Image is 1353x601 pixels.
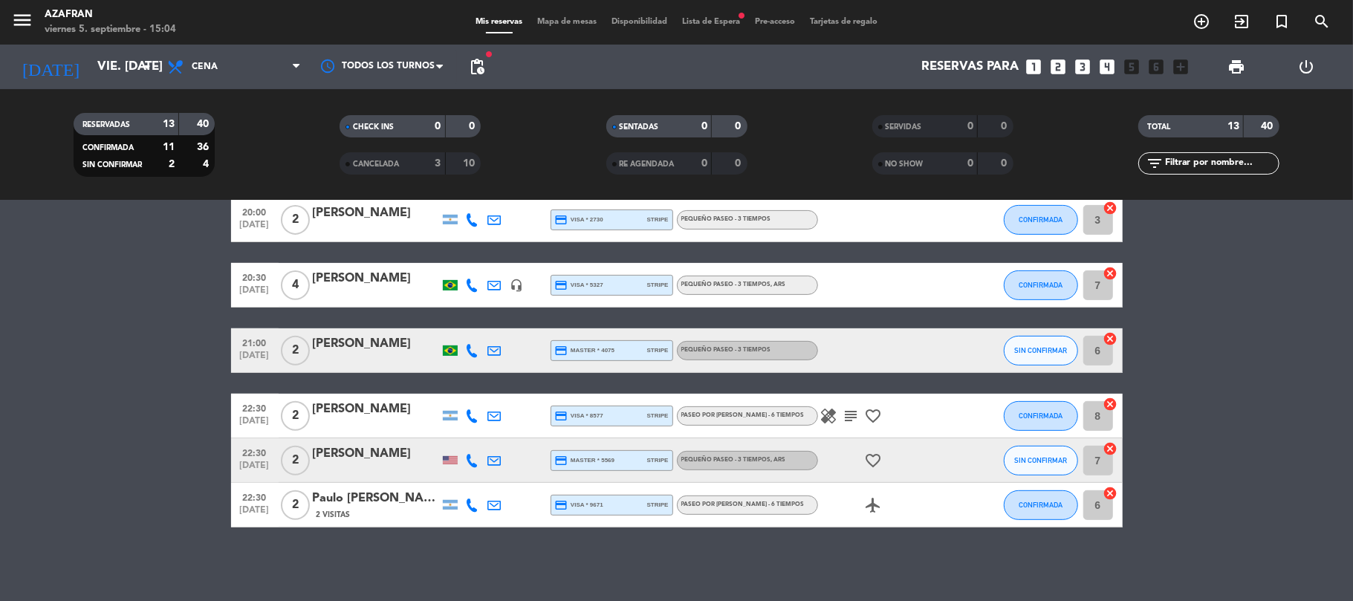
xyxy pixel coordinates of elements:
span: [DATE] [236,220,273,237]
i: arrow_drop_down [138,58,156,76]
span: CONFIRMADA [1019,281,1062,289]
i: favorite_border [865,452,883,470]
strong: 0 [1001,121,1010,131]
span: visa * 8577 [555,409,603,423]
button: SIN CONFIRMAR [1004,336,1078,366]
i: credit_card [555,344,568,357]
span: Reservas para [922,60,1019,74]
i: healing [820,407,838,425]
i: credit_card [555,409,568,423]
span: visa * 5327 [555,279,603,292]
strong: 11 [163,142,175,152]
div: LOG OUT [1271,45,1342,89]
span: CANCELADA [353,160,399,168]
span: 4 [281,270,310,300]
span: RE AGENDADA [620,160,675,168]
i: headset_mic [510,279,524,292]
i: add_circle_outline [1193,13,1210,30]
span: 2 [281,446,310,475]
span: stripe [647,215,669,224]
span: stripe [647,500,669,510]
span: CONFIRMADA [1019,412,1062,420]
span: SENTADAS [620,123,659,131]
span: , ARS [771,282,786,287]
input: Filtrar por nombre... [1164,155,1279,172]
strong: 13 [163,119,175,129]
strong: 10 [463,158,478,169]
strong: 0 [701,158,707,169]
strong: 0 [701,121,707,131]
span: [DATE] [236,461,273,478]
i: cancel [1103,266,1118,281]
strong: 13 [1227,121,1239,131]
span: CONFIRMADA [1019,501,1062,509]
i: cancel [1103,331,1118,346]
span: PASEO POR [PERSON_NAME] - 6 TIEMPOS [681,412,805,418]
span: PEQUEÑO PASEO - 3 TIEMPOS [681,347,771,353]
strong: 40 [197,119,212,129]
button: SIN CONFIRMAR [1004,446,1078,475]
span: Mis reservas [468,18,530,26]
i: cancel [1103,441,1118,456]
span: PEQUEÑO PASEO - 3 TIEMPOS [681,282,786,287]
i: looks_one [1025,57,1044,77]
span: 2 Visitas [317,509,351,521]
button: CONFIRMADA [1004,205,1078,235]
span: [DATE] [236,416,273,433]
strong: 0 [735,121,744,131]
strong: 4 [203,159,212,169]
span: PASEO POR [PERSON_NAME] - 6 TIEMPOS [681,501,805,507]
span: RESERVADAS [82,121,130,129]
span: 2 [281,336,310,366]
span: [DATE] [236,505,273,522]
strong: 3 [435,158,441,169]
span: CHECK INS [353,123,394,131]
i: subject [843,407,860,425]
span: Mapa de mesas [530,18,604,26]
i: menu [11,9,33,31]
i: credit_card [555,213,568,227]
span: 20:00 [236,203,273,220]
button: CONFIRMADA [1004,270,1078,300]
strong: 0 [967,121,973,131]
i: favorite_border [865,407,883,425]
span: CONFIRMADA [82,144,134,152]
i: credit_card [555,279,568,292]
span: master * 5569 [555,454,615,467]
span: stripe [647,411,669,420]
div: [PERSON_NAME] [313,269,439,288]
span: fiber_manual_record [737,11,746,20]
i: credit_card [555,498,568,512]
i: looks_two [1049,57,1068,77]
button: menu [11,9,33,36]
div: [PERSON_NAME] [313,400,439,419]
span: TOTAL [1147,123,1170,131]
span: master * 4075 [555,344,615,357]
span: Lista de Espera [675,18,747,26]
i: cancel [1103,397,1118,412]
span: , ARS [771,457,786,463]
i: cancel [1103,201,1118,215]
i: power_settings_new [1298,58,1316,76]
i: looks_6 [1147,57,1167,77]
span: 2 [281,401,310,431]
span: pending_actions [468,58,486,76]
span: stripe [647,455,669,465]
span: Tarjetas de regalo [802,18,885,26]
span: stripe [647,345,669,355]
i: search [1313,13,1331,30]
span: 22:30 [236,399,273,416]
span: visa * 9671 [555,498,603,512]
i: looks_5 [1123,57,1142,77]
strong: 0 [1001,158,1010,169]
span: SIN CONFIRMAR [1014,346,1067,354]
span: 22:30 [236,488,273,505]
div: viernes 5. septiembre - 15:04 [45,22,176,37]
div: [PERSON_NAME] [313,444,439,464]
strong: 2 [169,159,175,169]
div: Azafran [45,7,176,22]
span: PEQUEÑO PASEO - 3 TIEMPOS [681,216,771,222]
div: [PERSON_NAME] [313,204,439,223]
i: exit_to_app [1233,13,1250,30]
i: looks_3 [1074,57,1093,77]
